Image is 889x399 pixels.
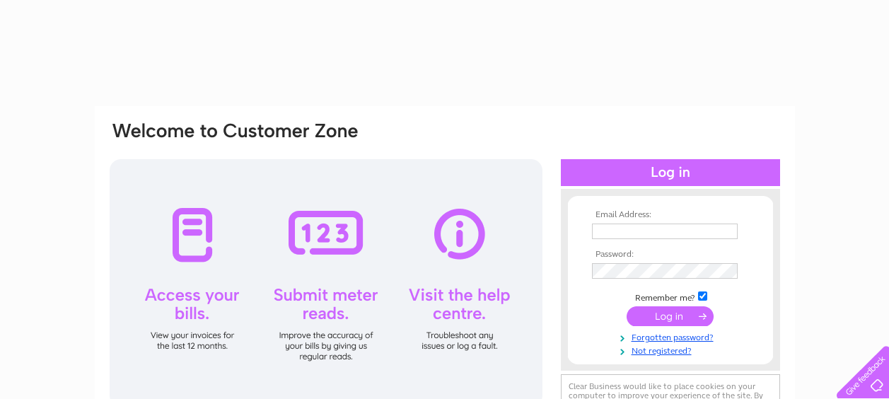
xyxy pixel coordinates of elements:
[588,250,753,260] th: Password:
[592,330,753,343] a: Forgotten password?
[588,210,753,220] th: Email Address:
[627,306,714,326] input: Submit
[592,343,753,357] a: Not registered?
[588,289,753,303] td: Remember me?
